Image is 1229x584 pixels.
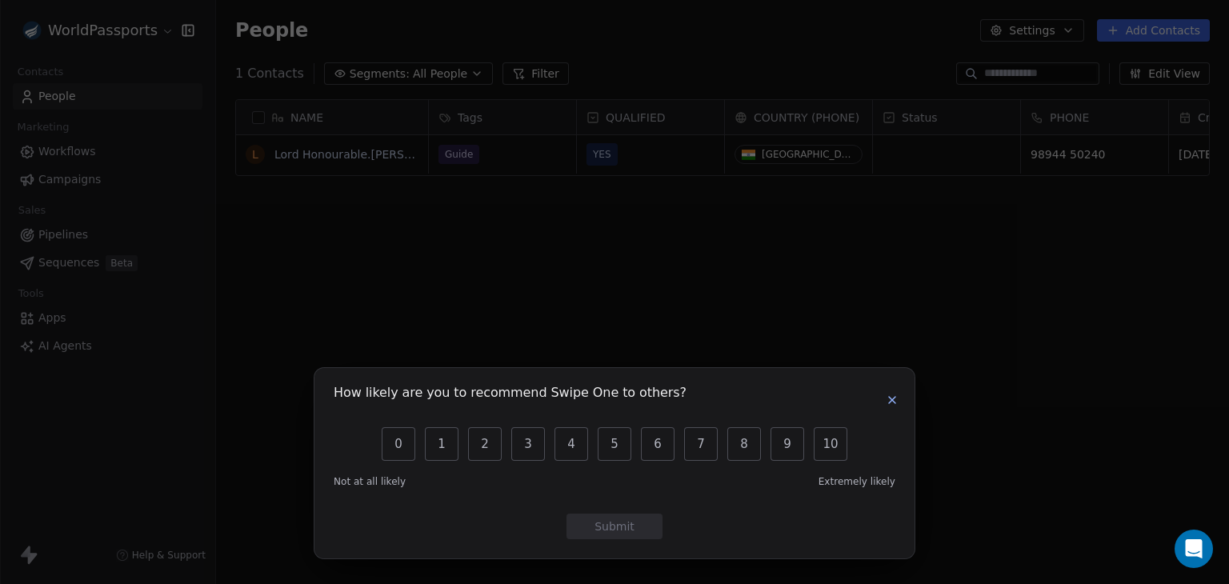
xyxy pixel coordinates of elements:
[819,475,895,488] span: Extremely likely
[641,427,675,461] button: 6
[566,514,663,539] button: Submit
[814,427,847,461] button: 10
[554,427,588,461] button: 4
[511,427,545,461] button: 3
[598,427,631,461] button: 5
[425,427,458,461] button: 1
[334,387,687,403] h1: How likely are you to recommend Swipe One to others?
[468,427,502,461] button: 2
[771,427,804,461] button: 9
[727,427,761,461] button: 8
[334,475,406,488] span: Not at all likely
[684,427,718,461] button: 7
[382,427,415,461] button: 0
